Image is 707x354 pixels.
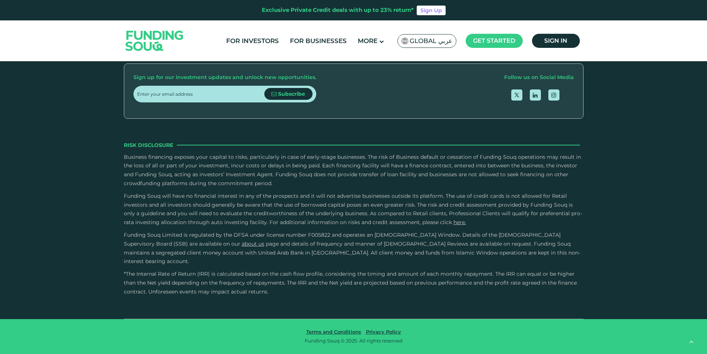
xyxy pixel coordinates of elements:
[124,153,584,188] p: Business financing exposes your capital to risks, particularly in case of early-stage businesses....
[453,219,466,226] a: here.
[124,240,580,265] span: and details of frequency and manner of [DEMOGRAPHIC_DATA] Reviews are available on request. Fundi...
[124,141,173,149] span: Risk Disclosure
[417,6,446,15] a: Sign Up
[266,240,279,247] span: page
[118,22,191,59] img: Logo
[278,91,305,97] span: Subscribe
[473,37,515,44] span: Get started
[515,93,519,97] img: twitter
[683,334,700,350] button: back
[304,329,363,335] a: Terms and Conditions
[346,338,357,344] span: 2025
[530,89,541,101] a: open Linkedin
[358,37,377,45] span: More
[242,240,264,247] a: About Us
[364,329,403,335] a: Privacy Policy
[133,73,316,82] div: Sign up for our investment updates and unlock new opportunities.
[359,338,403,344] span: All rights reserved
[544,37,567,44] span: Sign in
[305,338,345,344] span: Funding Souq ©
[511,89,522,101] a: open Twitter
[124,232,561,247] span: Funding Souq Limited is regulated by the DFSA under license number F005822 and operates an [DEMOG...
[548,89,559,101] a: open Instagram
[262,6,414,14] div: Exclusive Private Credit deals with up to 23% return*
[532,34,580,48] a: Sign in
[124,270,584,296] p: *The Internal Rate of Return (IRR) is calculated based on the cash flow profile, considering the ...
[124,193,582,226] span: Funding Souq will have no financial interest in any of the prospects and it will not advertise bu...
[410,37,452,45] span: Global عربي
[137,86,264,102] input: Enter your email address
[504,73,574,82] div: Follow us on Social Media
[402,38,408,44] img: SA Flag
[288,35,348,47] a: For Businesses
[224,35,281,47] a: For Investors
[264,88,313,100] button: Subscribe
